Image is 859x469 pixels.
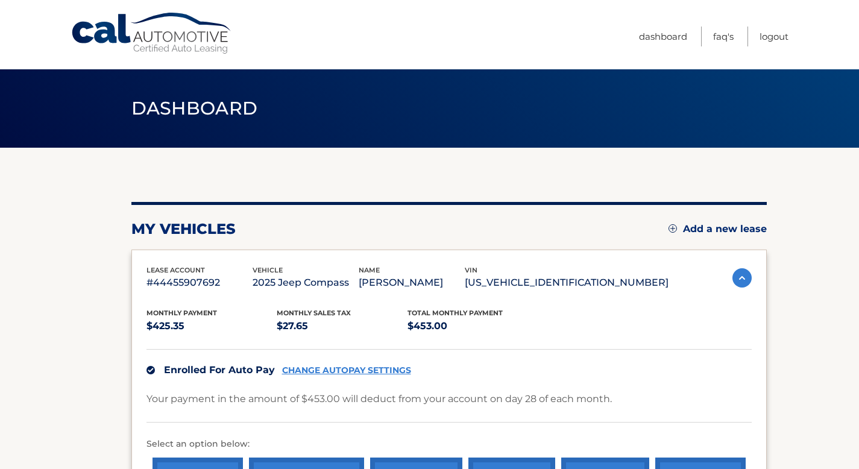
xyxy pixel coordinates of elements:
[669,224,677,233] img: add.svg
[253,266,283,274] span: vehicle
[359,274,465,291] p: [PERSON_NAME]
[131,97,258,119] span: Dashboard
[277,309,351,317] span: Monthly sales Tax
[713,27,734,46] a: FAQ's
[146,391,612,408] p: Your payment in the amount of $453.00 will deduct from your account on day 28 of each month.
[465,274,669,291] p: [US_VEHICLE_IDENTIFICATION_NUMBER]
[71,12,233,55] a: Cal Automotive
[164,364,275,376] span: Enrolled For Auto Pay
[760,27,788,46] a: Logout
[277,318,407,335] p: $27.65
[282,365,411,376] a: CHANGE AUTOPAY SETTINGS
[407,309,503,317] span: Total Monthly Payment
[146,309,217,317] span: Monthly Payment
[146,266,205,274] span: lease account
[669,223,767,235] a: Add a new lease
[639,27,687,46] a: Dashboard
[146,366,155,374] img: check.svg
[253,274,359,291] p: 2025 Jeep Compass
[732,268,752,288] img: accordion-active.svg
[407,318,538,335] p: $453.00
[131,220,236,238] h2: my vehicles
[465,266,477,274] span: vin
[146,318,277,335] p: $425.35
[359,266,380,274] span: name
[146,274,253,291] p: #44455907692
[146,437,752,452] p: Select an option below:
